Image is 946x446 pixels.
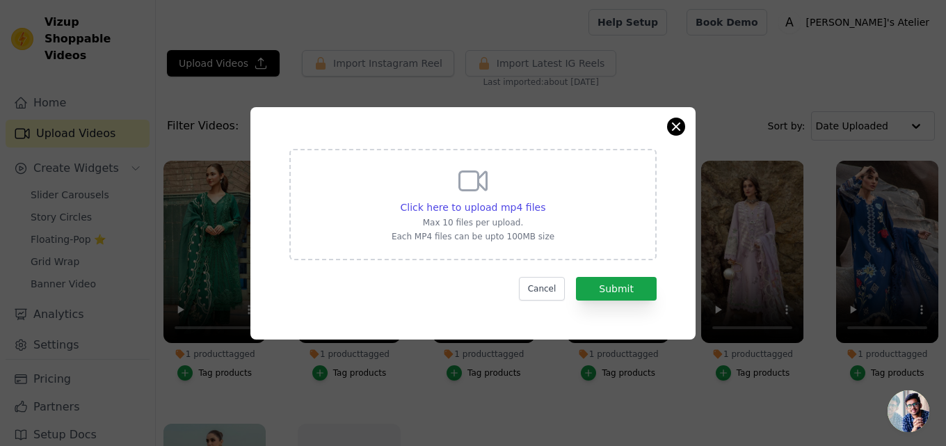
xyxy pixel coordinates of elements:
[888,390,929,432] a: Open chat
[519,277,566,301] button: Cancel
[576,277,657,301] button: Submit
[401,202,546,213] span: Click here to upload mp4 files
[392,217,554,228] p: Max 10 files per upload.
[392,231,554,242] p: Each MP4 files can be upto 100MB size
[668,118,684,135] button: Close modal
